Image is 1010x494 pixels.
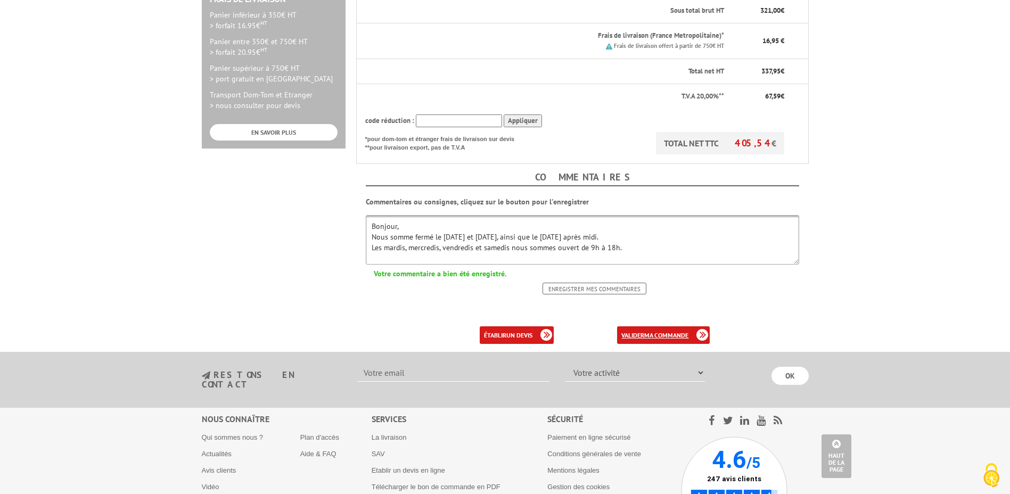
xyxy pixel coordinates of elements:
[822,434,851,478] a: Haut de la page
[365,132,525,152] p: *pour dom-tom et étranger frais de livraison sur devis **pour livraison export, pas de T.V.A
[547,466,600,474] a: Mentions légales
[614,42,724,50] small: Frais de livraison offert à partir de 750€ HT
[547,413,681,425] div: Sécurité
[366,197,589,207] b: Commentaires ou consignes, cliquez sur le bouton pour l'enregistrer
[202,483,219,491] a: Vidéo
[202,370,342,389] h3: restons en contact
[202,433,264,441] a: Qui sommes nous ?
[210,89,338,111] p: Transport Dom-Tom et Etranger
[366,169,799,186] h4: Commentaires
[506,331,532,339] b: un devis
[366,215,799,265] textarea: Bonjour, Nous somme fermé le [DATE] et [DATE], ainsi que le [DATE] après midi. Les mardis, mercre...
[771,367,809,385] input: OK
[202,371,210,380] img: newsletter.jpg
[547,433,630,441] a: Paiement en ligne sécurisé
[760,6,781,15] span: 321,00
[210,63,338,84] p: Panier supérieur à 750€ HT
[765,92,781,101] span: 67,59
[260,19,267,27] sup: HT
[617,326,710,344] a: validerma commande
[547,483,610,491] a: Gestion des cookies
[656,132,784,154] p: TOTAL NET TTC €
[372,413,548,425] div: Services
[504,114,542,128] input: Appliquer
[365,67,725,77] p: Total net HT
[734,6,784,16] p: €
[365,92,725,102] p: T.V.A 20,00%**
[606,43,612,50] img: picto.png
[762,36,784,45] span: 16,95 €
[210,124,338,141] a: EN SAVOIR PLUS
[202,450,232,458] a: Actualités
[372,433,407,441] a: La livraison
[735,137,771,149] span: 405,54
[543,283,646,294] input: Enregistrer mes commentaires
[372,466,445,474] a: Etablir un devis en ligne
[978,462,1005,489] img: Cookies (fenêtre modale)
[210,101,300,110] span: > nous consulter pour devis
[210,10,338,31] p: Panier inférieur à 350€ HT
[202,413,372,425] div: Nous connaître
[210,36,338,57] p: Panier entre 350€ et 750€ HT
[734,67,784,77] p: €
[973,458,1010,494] button: Cookies (fenêtre modale)
[300,450,336,458] a: Aide & FAQ
[210,74,333,84] span: > port gratuit en [GEOGRAPHIC_DATA]
[202,466,236,474] a: Avis clients
[365,116,414,125] span: code réduction :
[372,483,500,491] a: Télécharger le bon de commande en PDF
[547,450,641,458] a: Conditions générales de vente
[374,269,506,278] b: Votre commentaire a bien été enregistré.
[357,364,549,382] input: Votre email
[480,326,554,344] a: établirun devis
[372,450,385,458] a: SAV
[260,46,267,53] sup: HT
[300,433,339,441] a: Plan d'accès
[210,21,267,30] span: > forfait 16.95€
[644,331,688,339] b: ma commande
[734,92,784,102] p: €
[761,67,781,76] span: 337,95
[408,31,725,41] p: Frais de livraison (France Metropolitaine)*
[210,47,267,57] span: > forfait 20.95€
